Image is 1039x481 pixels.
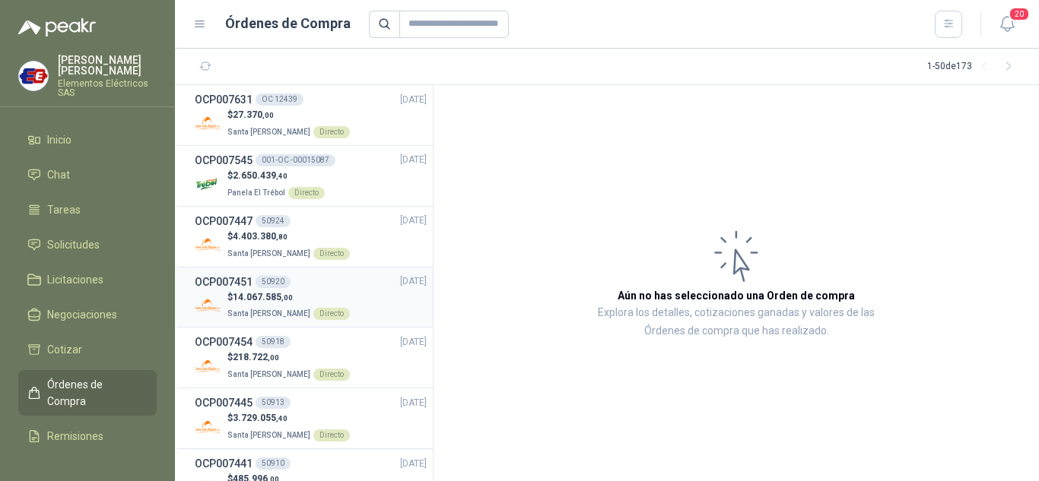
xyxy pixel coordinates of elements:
[256,397,291,409] div: 50913
[47,428,103,445] span: Remisiones
[195,213,427,261] a: OCP00744750924[DATE] Company Logo$4.403.380,80Santa [PERSON_NAME]Directo
[276,172,288,180] span: ,40
[256,154,335,166] div: 001-OC -00015087
[47,201,81,218] span: Tareas
[400,396,427,410] span: [DATE]
[195,413,221,440] img: Company Logo
[586,304,887,340] p: Explora los detalles, cotizaciones ganadas y valores de las Órdenes de compra que has realizado.
[47,166,70,183] span: Chat
[618,287,855,304] h3: Aún no has seleccionado una Orden de compra
[313,248,350,260] div: Directo
[227,350,350,365] p: $
[58,55,157,76] p: [PERSON_NAME] [PERSON_NAME]
[18,18,96,36] img: Logo peakr
[313,369,350,381] div: Directo
[195,394,253,411] h3: OCP007445
[195,334,427,381] a: OCP00745450918[DATE] Company Logo$218.722,00Santa [PERSON_NAME]Directo
[195,274,427,321] a: OCP00745150920[DATE] Company Logo$14.067.585,00Santa [PERSON_NAME]Directo
[256,276,291,288] div: 50920
[400,457,427,471] span: [DATE]
[256,93,303,106] div: OC 12439
[195,91,427,139] a: OCP007631OC 12439[DATE] Company Logo$27.370,00Santa [PERSON_NAME]Directo
[195,353,221,379] img: Company Logo
[195,91,253,108] h3: OCP007631
[288,187,325,199] div: Directo
[195,213,253,229] h3: OCP007447
[195,232,221,258] img: Company Logo
[276,233,288,241] span: ,80
[195,110,221,137] img: Company Logo
[18,370,157,416] a: Órdenes de Compra
[1009,7,1030,21] span: 20
[268,353,279,362] span: ,00
[18,160,157,189] a: Chat
[227,290,350,305] p: $
[47,341,82,358] span: Cotizar
[47,271,103,288] span: Licitaciones
[233,231,288,242] span: 4.403.380
[47,376,142,410] span: Órdenes de Compra
[313,429,350,441] div: Directo
[195,394,427,442] a: OCP00744550913[DATE] Company Logo$3.729.055,40Santa [PERSON_NAME]Directo
[58,79,157,97] p: Elementos Eléctricos SAS
[927,55,1021,79] div: 1 - 50 de 173
[993,11,1021,38] button: 20
[233,413,288,423] span: 3.729.055
[233,352,279,362] span: 218.722
[227,108,350,122] p: $
[227,411,350,426] p: $
[400,153,427,167] span: [DATE]
[233,170,288,181] span: 2.650.439
[313,308,350,320] div: Directo
[195,292,221,318] img: Company Logo
[276,414,288,422] span: ,40
[18,335,157,364] a: Cotizar
[47,306,117,323] span: Negociaciones
[281,293,293,302] span: ,00
[195,171,221,198] img: Company Logo
[47,236,100,253] span: Solicitudes
[256,457,291,470] div: 50910
[195,152,253,169] h3: OCP007545
[19,62,48,90] img: Company Logo
[227,249,310,258] span: Santa [PERSON_NAME]
[195,152,427,200] a: OCP007545001-OC -00015087[DATE] Company Logo$2.650.439,40Panela El TrébolDirecto
[18,125,157,154] a: Inicio
[256,215,291,227] div: 50924
[47,131,71,148] span: Inicio
[195,334,253,350] h3: OCP007454
[400,274,427,289] span: [DATE]
[262,111,274,119] span: ,00
[227,229,350,244] p: $
[227,431,310,439] span: Santa [PERSON_NAME]
[195,274,253,290] h3: OCP007451
[18,300,157,329] a: Negociaciones
[400,335,427,350] span: [DATE]
[233,109,274,120] span: 27.370
[18,422,157,451] a: Remisiones
[313,126,350,138] div: Directo
[400,214,427,228] span: [DATE]
[225,13,351,34] h1: Órdenes de Compra
[227,370,310,378] span: Santa [PERSON_NAME]
[227,169,325,183] p: $
[227,128,310,136] span: Santa [PERSON_NAME]
[18,195,157,224] a: Tareas
[256,336,291,348] div: 50918
[18,230,157,259] a: Solicitudes
[195,455,253,472] h3: OCP007441
[227,309,310,318] span: Santa [PERSON_NAME]
[400,93,427,107] span: [DATE]
[227,188,285,197] span: Panela El Trébol
[18,265,157,294] a: Licitaciones
[233,292,293,302] span: 14.067.585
